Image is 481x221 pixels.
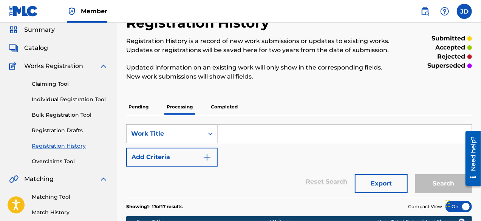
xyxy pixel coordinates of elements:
[32,96,108,104] a: Individual Registration Tool
[445,192,450,215] div: Drag
[418,4,433,19] a: Public Search
[24,25,55,34] span: Summary
[32,111,108,119] a: Bulk Registration Tool
[9,25,55,34] a: SummarySummary
[9,43,48,53] a: CatalogCatalog
[9,6,38,17] img: MLC Logo
[427,61,465,70] p: superseded
[99,175,108,184] img: expand
[32,80,108,88] a: Claiming Tool
[126,14,273,31] h2: Registration History
[32,142,108,150] a: Registration History
[9,43,18,53] img: Catalog
[9,175,19,184] img: Matching
[460,128,481,189] iframe: Resource Center
[126,63,393,81] p: Updated information on an existing work will only show in the corresponding fields. New work subm...
[421,7,430,16] img: search
[32,193,108,201] a: Matching Tool
[457,4,472,19] div: User Menu
[126,148,218,167] button: Add Criteria
[437,52,465,61] p: rejected
[9,62,19,71] img: Works Registration
[203,153,212,162] img: 9d2ae6d4665cec9f34b9.svg
[126,203,183,210] p: Showing 1 - 17 of 17 results
[67,7,76,16] img: Top Rightsholder
[443,185,481,221] iframe: Chat Widget
[32,127,108,134] a: Registration Drafts
[24,43,48,53] span: Catalog
[209,99,240,115] p: Completed
[24,62,83,71] span: Works Registration
[81,7,107,15] span: Member
[408,203,442,210] span: Compact View
[440,7,449,16] img: help
[126,124,472,197] form: Search Form
[99,62,108,71] img: expand
[9,25,18,34] img: Summary
[32,209,108,216] a: Match History
[131,129,199,138] div: Work Title
[24,175,54,184] span: Matching
[164,99,195,115] p: Processing
[355,174,408,193] button: Export
[435,43,465,52] p: accepted
[437,4,452,19] div: Help
[432,34,465,43] p: submitted
[126,37,393,55] p: Registration History is a record of new work submissions or updates to existing works. Updates or...
[32,158,108,165] a: Overclaims Tool
[126,99,151,115] p: Pending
